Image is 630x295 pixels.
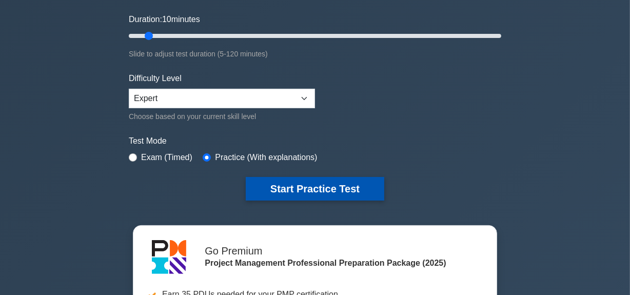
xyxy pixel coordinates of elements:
[129,72,182,85] label: Difficulty Level
[141,151,192,164] label: Exam (Timed)
[129,135,501,147] label: Test Mode
[129,13,200,26] label: Duration: minutes
[162,15,171,24] span: 10
[215,151,317,164] label: Practice (With explanations)
[129,110,315,123] div: Choose based on your current skill level
[129,48,501,60] div: Slide to adjust test duration (5-120 minutes)
[246,177,384,201] button: Start Practice Test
